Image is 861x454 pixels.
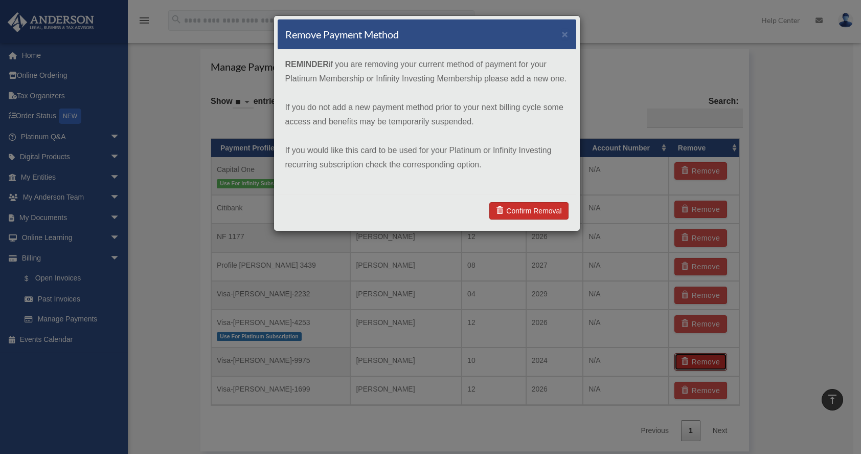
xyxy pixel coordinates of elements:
a: Confirm Removal [489,202,568,220]
div: if you are removing your current method of payment for your Platinum Membership or Infinity Inves... [278,50,576,194]
strong: REMINDER [285,60,329,69]
p: If you would like this card to be used for your Platinum or Infinity Investing recurring subscrip... [285,143,569,172]
h4: Remove Payment Method [285,27,399,41]
button: × [562,29,569,39]
p: If you do not add a new payment method prior to your next billing cycle some access and benefits ... [285,100,569,129]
